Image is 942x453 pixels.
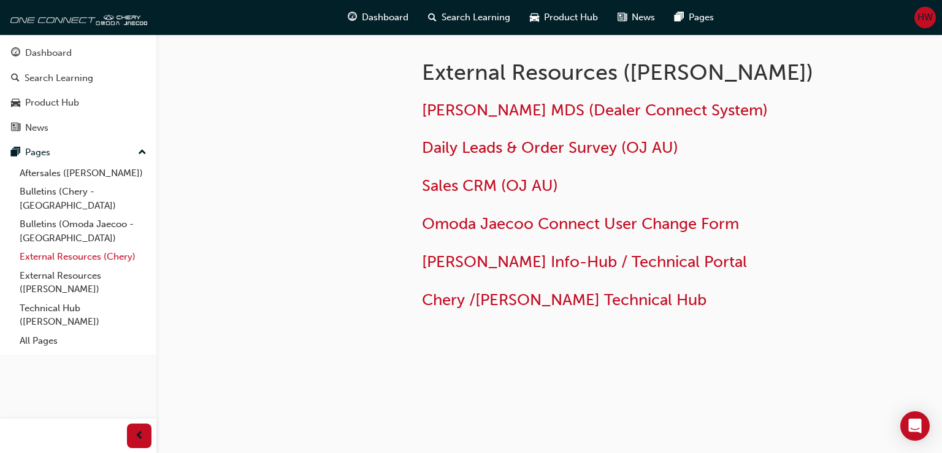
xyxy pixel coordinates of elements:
[544,10,598,25] span: Product Hub
[15,182,151,215] a: Bulletins (Chery - [GEOGRAPHIC_DATA])
[15,331,151,350] a: All Pages
[5,67,151,90] a: Search Learning
[914,7,936,28] button: HW
[608,5,665,30] a: news-iconNews
[422,101,768,120] a: [PERSON_NAME] MDS (Dealer Connect System)
[25,46,72,60] div: Dashboard
[442,10,510,25] span: Search Learning
[338,5,418,30] a: guage-iconDashboard
[5,42,151,64] a: Dashboard
[428,10,437,25] span: search-icon
[917,10,933,25] span: HW
[362,10,408,25] span: Dashboard
[138,145,147,161] span: up-icon
[422,290,706,309] a: Chery /[PERSON_NAME] Technical Hub
[15,299,151,331] a: Technical Hub ([PERSON_NAME])
[632,10,655,25] span: News
[15,215,151,247] a: Bulletins (Omoda Jaecoo - [GEOGRAPHIC_DATA])
[15,266,151,299] a: External Resources ([PERSON_NAME])
[5,39,151,141] button: DashboardSearch LearningProduct HubNews
[11,98,20,109] span: car-icon
[348,10,357,25] span: guage-icon
[25,96,79,110] div: Product Hub
[675,10,684,25] span: pages-icon
[5,117,151,139] a: News
[5,141,151,164] button: Pages
[25,71,93,85] div: Search Learning
[900,411,930,441] div: Open Intercom Messenger
[618,10,627,25] span: news-icon
[25,121,48,135] div: News
[422,176,558,195] a: Sales CRM (OJ AU)
[11,48,20,59] span: guage-icon
[6,5,147,29] img: oneconnect
[422,138,678,157] a: Daily Leads & Order Survey (OJ AU)
[15,164,151,183] a: Aftersales ([PERSON_NAME])
[422,59,824,86] h1: External Resources ([PERSON_NAME])
[5,91,151,114] a: Product Hub
[15,247,151,266] a: External Resources (Chery)
[25,145,50,160] div: Pages
[11,73,20,84] span: search-icon
[520,5,608,30] a: car-iconProduct Hub
[11,123,20,134] span: news-icon
[11,147,20,158] span: pages-icon
[665,5,724,30] a: pages-iconPages
[422,252,747,271] a: [PERSON_NAME] Info-Hub / Technical Portal
[422,214,739,233] a: Omoda Jaecoo Connect User Change Form
[689,10,714,25] span: Pages
[135,428,144,444] span: prev-icon
[418,5,520,30] a: search-iconSearch Learning
[530,10,539,25] span: car-icon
